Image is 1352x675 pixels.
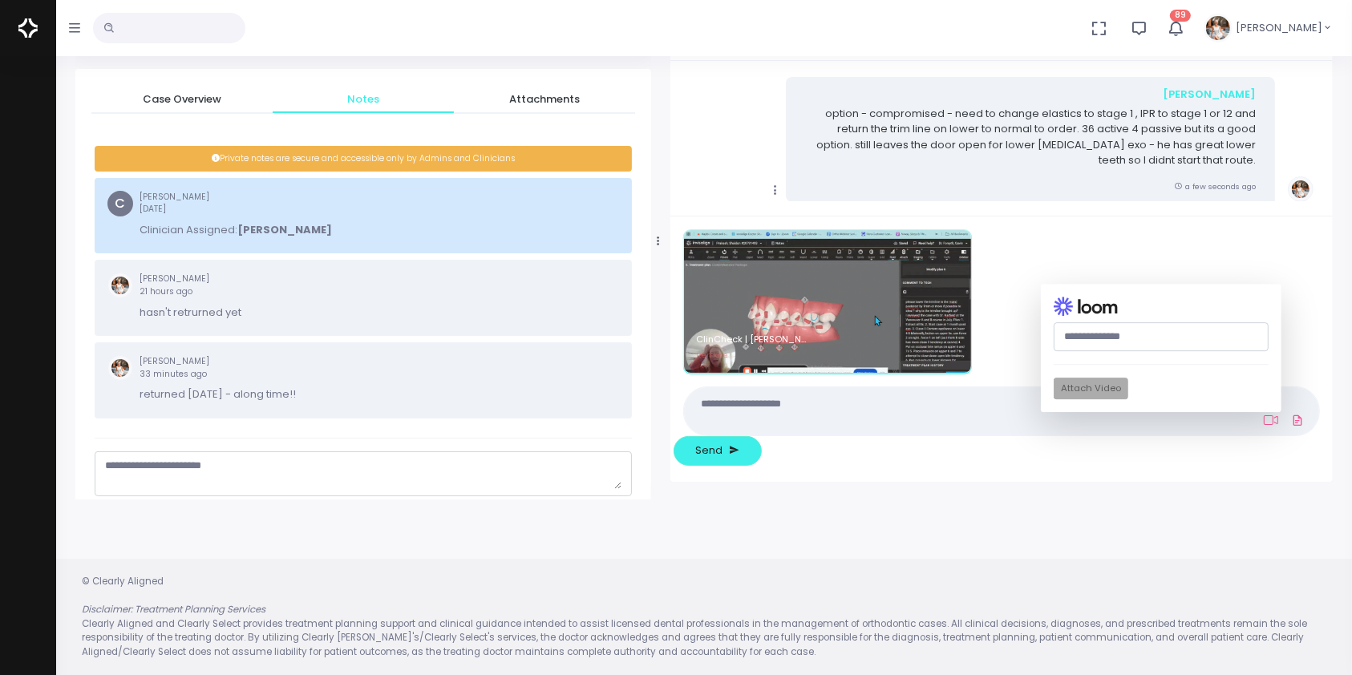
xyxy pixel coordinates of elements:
span: 21 hours ago [140,285,192,297]
span: [PERSON_NAME] [1236,20,1322,36]
div: Private notes are secure and accessible only by Admins and Clinicians [95,146,632,172]
p: hasn't retrurned yet [140,305,241,321]
small: [PERSON_NAME] [140,273,241,297]
div: [PERSON_NAME] [805,87,1256,103]
span: Remove [696,350,728,360]
span: Notes [285,91,441,107]
b: [PERSON_NAME] [237,222,332,237]
span: Attachments [467,91,622,107]
small: a few seconds ago [1174,181,1256,192]
p: ClinCheck | [PERSON_NAME] - [DATE] [696,334,808,345]
span: [DATE] [140,203,166,215]
div: scrollable content [683,74,1320,202]
img: Logo Horizontal [18,11,38,45]
img: 8472427c811a4bea8b94910616150ef8-3bb2090330a66e3c.gif [684,230,971,373]
a: Add Files [1288,406,1307,435]
span: Case Overview [104,91,260,107]
span: Send [696,443,723,459]
div: © Clearly Aligned Clearly Aligned and Clearly Select provides treatment planning support and clin... [66,575,1342,659]
span: C [107,191,133,216]
img: Header Avatar [1204,14,1233,42]
em: Disclaimer: Treatment Planning Services [82,603,265,616]
button: Send [674,436,762,466]
span: 33 minutes ago [140,368,207,380]
small: [PERSON_NAME] [140,191,332,216]
p: returned [DATE] - along time!! [140,386,296,402]
span: 89 [1170,10,1191,22]
a: Add Loom Video [1261,414,1281,426]
small: [PERSON_NAME] [140,355,296,380]
p: Clinician Assigned: [140,222,332,238]
p: option - compromised - need to change elastics to stage 1 , IPR to stage 1 or 12 and return the t... [805,106,1256,168]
